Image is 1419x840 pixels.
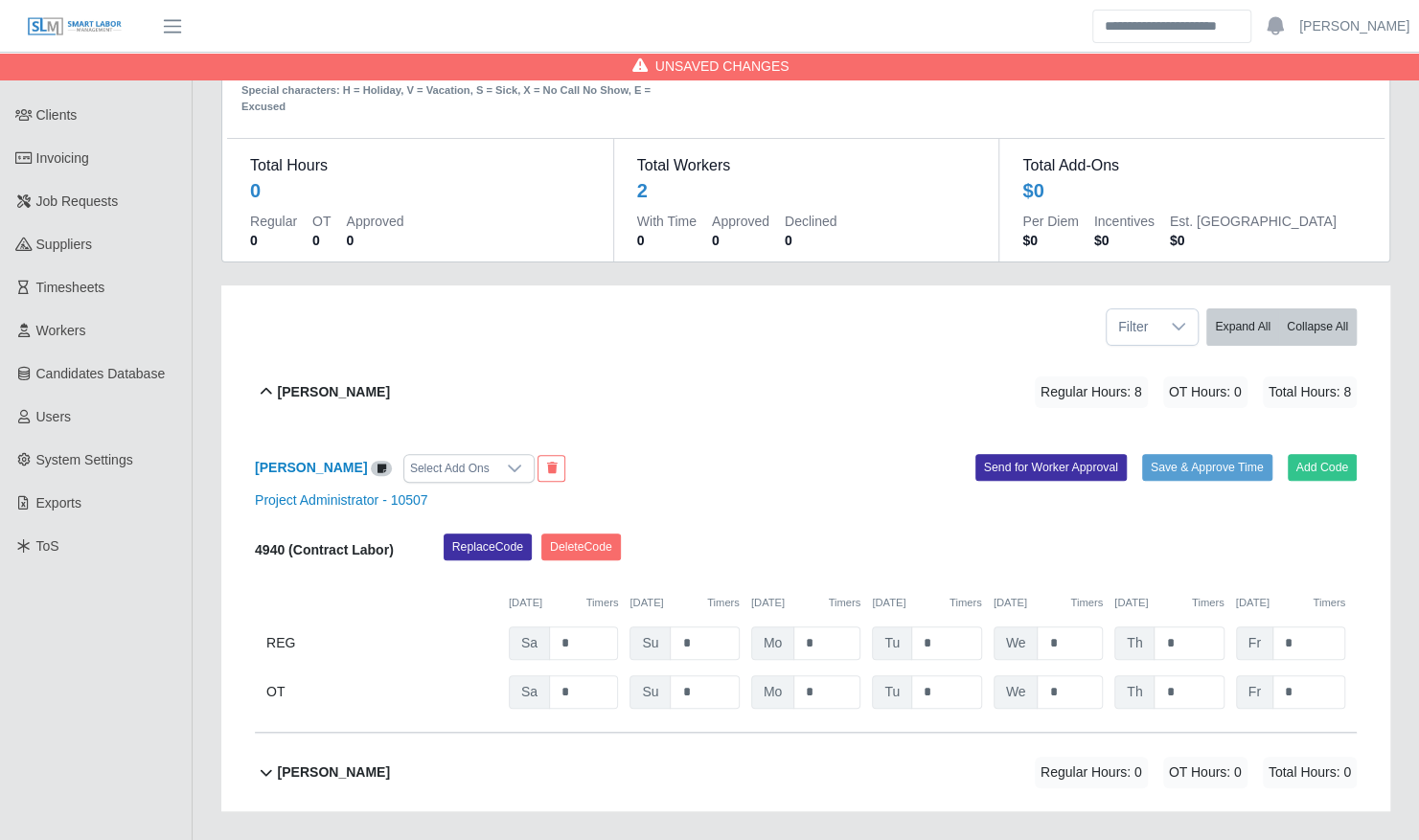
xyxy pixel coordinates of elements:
span: Exports [36,495,81,511]
b: [PERSON_NAME] [278,762,390,783]
dt: Declined [785,212,836,231]
span: Fr [1236,675,1273,709]
span: Sa [509,626,550,660]
span: Regular Hours: 8 [1035,376,1148,408]
dt: Approved [712,212,769,231]
span: Mo [751,675,794,709]
button: DeleteCode [541,534,621,560]
span: ToS [36,538,59,554]
dt: Est. [GEOGRAPHIC_DATA] [1170,212,1337,231]
span: System Settings [36,452,133,467]
b: [PERSON_NAME] [278,382,390,402]
span: Workers [36,323,86,338]
span: Total Hours: 0 [1263,757,1357,788]
b: 4940 (Contract Labor) [255,542,394,557]
dt: Regular [250,212,297,231]
span: Su [629,626,671,660]
span: Unsaved Changes [655,57,790,76]
span: OT Hours: 0 [1163,757,1247,788]
div: [DATE] [1236,595,1345,611]
span: Total Hours: 8 [1263,376,1357,408]
button: Timers [1192,595,1224,611]
button: Timers [828,595,860,611]
dd: 0 [312,231,331,250]
dt: OT [312,212,331,231]
a: [PERSON_NAME] [1299,16,1409,36]
dd: 0 [346,231,403,250]
span: Filter [1107,309,1159,345]
dt: Total Workers [637,154,976,177]
span: Suppliers [36,237,92,252]
span: Candidates Database [36,366,166,381]
span: Tu [872,626,912,660]
div: 2 [637,177,648,204]
div: [DATE] [872,595,981,611]
button: Timers [950,595,982,611]
div: OT [266,675,497,709]
dd: 0 [637,231,697,250]
dd: $0 [1094,231,1155,250]
button: End Worker & Remove from the Timesheet [538,455,565,482]
dt: Total Add-Ons [1022,154,1362,177]
span: Regular Hours: 0 [1035,757,1148,788]
div: REG [266,626,497,660]
dd: $0 [1022,231,1078,250]
a: View/Edit Notes [371,460,392,475]
dd: 0 [785,231,836,250]
span: Clients [36,107,78,123]
span: Job Requests [36,193,119,209]
button: Timers [707,595,740,611]
button: Timers [586,595,619,611]
div: [DATE] [1114,595,1224,611]
button: Expand All [1206,308,1279,346]
img: SLM Logo [27,16,123,37]
div: Special characters: H = Holiday, V = Vacation, S = Sick, X = No Call No Show, E = Excused [241,67,695,115]
dt: With Time [637,212,697,231]
dd: 0 [712,231,769,250]
button: [PERSON_NAME] Regular Hours: 8 OT Hours: 0 Total Hours: 8 [255,353,1357,431]
button: Collapse All [1278,308,1357,346]
div: bulk actions [1206,308,1357,346]
span: Th [1114,626,1155,660]
a: [PERSON_NAME] [255,460,367,475]
a: Project Administrator - 10507 [255,492,428,508]
button: ReplaceCode [444,534,532,560]
button: Save & Approve Time [1142,454,1272,481]
dt: Approved [346,212,403,231]
button: Timers [1313,595,1345,611]
input: Search [1092,10,1251,43]
dd: $0 [1170,231,1337,250]
span: Sa [509,675,550,709]
dd: 0 [250,231,297,250]
div: 0 [250,177,261,204]
span: Timesheets [36,280,105,295]
span: Users [36,409,72,424]
span: Mo [751,626,794,660]
span: We [994,626,1039,660]
span: Fr [1236,626,1273,660]
dt: Incentives [1094,212,1155,231]
button: Add Code [1288,454,1358,481]
span: Th [1114,675,1155,709]
div: [DATE] [629,595,739,611]
span: Su [629,675,671,709]
span: We [994,675,1039,709]
dt: Total Hours [250,154,590,177]
div: $0 [1022,177,1043,204]
div: [DATE] [994,595,1103,611]
dt: Per Diem [1022,212,1078,231]
div: [DATE] [751,595,860,611]
span: OT Hours: 0 [1163,376,1247,408]
div: [DATE] [509,595,618,611]
div: Select Add Ons [404,455,495,482]
button: Timers [1070,595,1103,611]
button: Send for Worker Approval [975,454,1127,481]
span: Invoicing [36,150,89,166]
span: Tu [872,675,912,709]
button: [PERSON_NAME] Regular Hours: 0 OT Hours: 0 Total Hours: 0 [255,734,1357,811]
